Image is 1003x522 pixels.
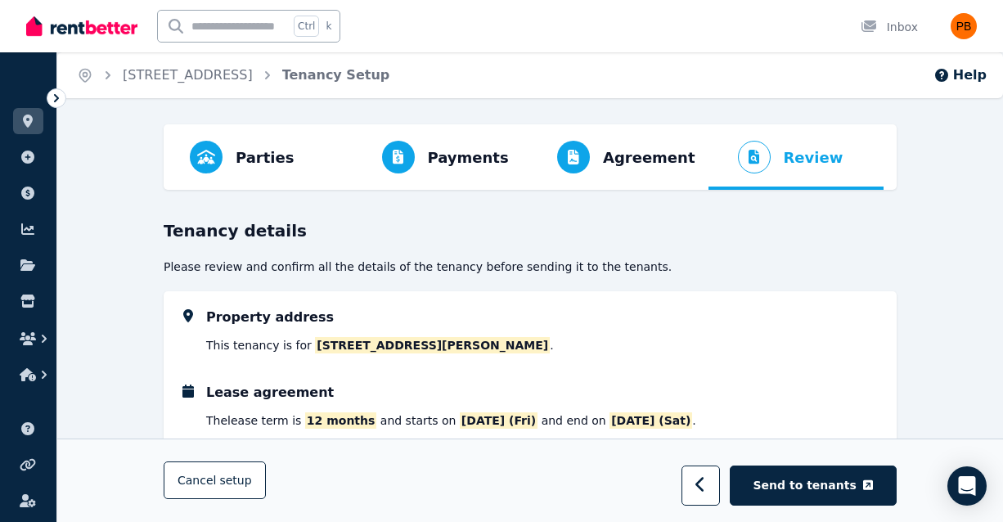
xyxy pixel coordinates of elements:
[177,124,307,190] button: Parties
[26,14,137,38] img: RentBetter
[282,65,390,85] span: Tenancy Setup
[428,146,509,169] span: Payments
[730,466,897,506] button: Send to tenants
[294,16,319,37] span: Ctrl
[353,124,522,190] button: Payments
[236,146,294,169] span: Parties
[603,146,695,169] span: Agreement
[947,466,987,506] div: Open Intercom Messenger
[57,52,409,98] nav: Breadcrumb
[164,462,266,500] button: Cancelsetup
[861,19,918,35] div: Inbox
[206,308,334,327] h5: Property address
[305,412,377,429] span: 12 months
[951,13,977,39] img: Phoebe Bacon
[164,259,897,275] p: Please review and confirm all the details of the tenancy before sending it to the tenant s .
[206,412,696,429] div: The lease term is and starts on and end on .
[164,124,897,190] nav: Progress
[753,478,857,494] span: Send to tenants
[609,412,692,429] span: [DATE] (Sat)
[708,124,857,190] button: Review
[178,475,252,488] span: Cancel
[219,473,251,489] span: setup
[315,337,550,353] span: [STREET_ADDRESS][PERSON_NAME]
[164,219,897,242] h3: Tenancy details
[528,124,708,190] button: Agreement
[206,383,334,403] h5: Lease agreement
[123,67,253,83] a: [STREET_ADDRESS]
[206,337,554,353] div: This tenancy is for .
[326,20,331,33] span: k
[784,146,843,169] span: Review
[460,412,537,429] span: [DATE] (Fri)
[933,65,987,85] button: Help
